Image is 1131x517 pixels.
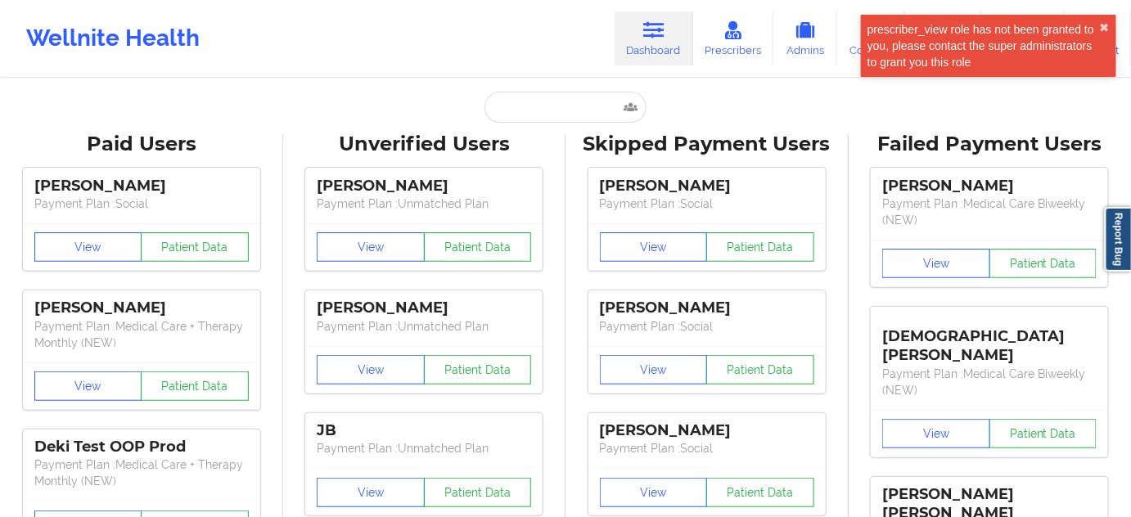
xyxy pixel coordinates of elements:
a: Admins [773,11,837,65]
button: View [882,249,990,278]
div: [PERSON_NAME] [882,177,1097,196]
button: View [600,232,708,262]
a: Report Bug [1105,207,1131,272]
div: prescriber_view role has not been granted to you, please contact the super administrators to gran... [867,21,1100,70]
button: Patient Data [424,478,532,507]
button: View [882,419,990,448]
div: [PERSON_NAME] [317,177,531,196]
div: Deki Test OOP Prod [34,438,249,456]
p: Payment Plan : Medical Care + Therapy Monthly (NEW) [34,318,249,351]
p: Payment Plan : Social [600,440,814,456]
div: Unverified Users [295,132,555,157]
button: View [34,371,142,401]
div: [PERSON_NAME] [600,421,814,440]
div: [PERSON_NAME] [317,299,531,317]
p: Payment Plan : Medical Care Biweekly (NEW) [882,366,1097,398]
button: View [34,232,142,262]
div: [PERSON_NAME] [34,177,249,196]
div: JB [317,421,531,440]
div: [PERSON_NAME] [34,299,249,317]
div: Skipped Payment Users [577,132,837,157]
p: Payment Plan : Medical Care + Therapy Monthly (NEW) [34,456,249,489]
div: Failed Payment Users [860,132,1120,157]
button: View [600,478,708,507]
p: Payment Plan : Unmatched Plan [317,196,531,212]
div: [PERSON_NAME] [600,299,814,317]
button: Patient Data [141,371,249,401]
button: Patient Data [706,355,814,384]
p: Payment Plan : Social [600,196,814,212]
button: close [1100,21,1110,34]
p: Payment Plan : Medical Care Biweekly (NEW) [882,196,1097,228]
p: Payment Plan : Unmatched Plan [317,318,531,335]
div: Paid Users [11,132,272,157]
button: View [317,355,425,384]
a: Prescribers [693,11,774,65]
button: View [600,355,708,384]
div: [PERSON_NAME] [600,177,814,196]
button: View [317,232,425,262]
button: Patient Data [706,478,814,507]
p: Payment Plan : Social [600,318,814,335]
button: Patient Data [989,249,1097,278]
button: Patient Data [141,232,249,262]
p: Payment Plan : Social [34,196,249,212]
button: View [317,478,425,507]
button: Patient Data [989,419,1097,448]
button: Patient Data [424,232,532,262]
a: Dashboard [615,11,693,65]
div: [DEMOGRAPHIC_DATA][PERSON_NAME] [882,315,1097,365]
button: Patient Data [424,355,532,384]
a: Coaches [837,11,905,65]
button: Patient Data [706,232,814,262]
p: Payment Plan : Unmatched Plan [317,440,531,456]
